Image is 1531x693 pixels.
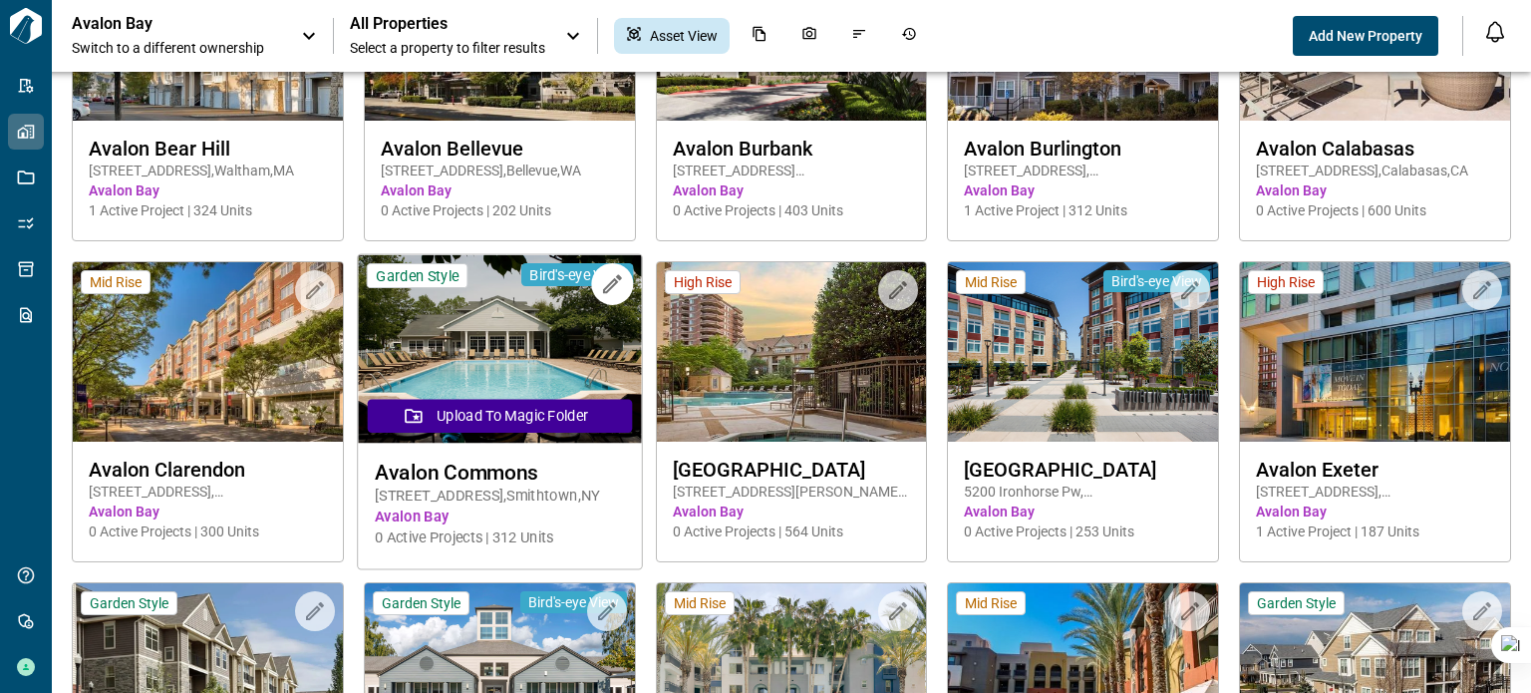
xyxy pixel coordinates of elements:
span: Bird's-eye View [1111,272,1202,290]
div: Documents [740,18,779,54]
span: Mid Rise [965,594,1017,612]
span: Avalon Bay [964,180,1202,200]
span: [STREET_ADDRESS][PERSON_NAME] , Burbank , CA [673,161,911,180]
span: [STREET_ADDRESS] , Bellevue , WA [381,161,619,180]
span: Mid Rise [90,273,142,291]
span: Switch to a different ownership [72,38,281,58]
img: property-asset [657,262,927,442]
span: 5200 Ironhorse Pw , [GEOGRAPHIC_DATA] , CA [964,482,1202,502]
span: Garden Style [90,594,168,612]
span: 0 Active Projects | 253 Units [964,521,1202,541]
span: 0 Active Projects | 564 Units [673,521,911,541]
span: Avalon Bay [89,502,327,521]
span: Avalon Bay [1256,502,1494,521]
span: [STREET_ADDRESS] , Calabasas , CA [1256,161,1494,180]
span: [STREET_ADDRESS][PERSON_NAME] , [GEOGRAPHIC_DATA] , VA [673,482,911,502]
span: Garden Style [1257,594,1336,612]
span: [GEOGRAPHIC_DATA] [673,458,911,482]
span: 0 Active Projects | 300 Units [89,521,327,541]
span: 0 Active Projects | 312 Units [375,527,625,548]
img: property-asset [948,262,1218,442]
span: Avalon Commons [375,460,625,485]
button: Add New Property [1293,16,1438,56]
span: Mid Rise [965,273,1017,291]
span: High Rise [1257,273,1315,291]
button: Upload to Magic Folder [367,399,631,433]
span: 1 Active Project | 187 Units [1256,521,1494,541]
div: Job History [889,18,929,54]
span: Avalon Exeter [1256,458,1494,482]
span: Garden Style [382,594,460,612]
span: [STREET_ADDRESS] , Waltham , MA [89,161,327,180]
img: property-asset [73,262,343,442]
span: 0 Active Projects | 600 Units [1256,200,1494,220]
span: Select a property to filter results [350,38,545,58]
span: Avalon Bear Hill [89,137,327,161]
span: All Properties [350,14,545,34]
span: Asset View [650,26,718,46]
span: [STREET_ADDRESS] , [GEOGRAPHIC_DATA] , MA [1256,482,1494,502]
span: Mid Rise [674,594,726,612]
span: 1 Active Project | 324 Units [89,200,327,220]
span: Avalon Bay [381,180,619,200]
div: Issues & Info [839,18,879,54]
div: Photos [789,18,829,54]
p: Avalon Bay [72,14,251,34]
span: Avalon Bay [89,180,327,200]
span: [STREET_ADDRESS] , [GEOGRAPHIC_DATA] , MA [964,161,1202,180]
span: Avalon Bay [673,180,911,200]
img: property-asset [358,255,641,444]
span: High Rise [674,273,732,291]
img: property-asset [1240,262,1510,442]
span: Bird's-eye View [528,593,619,611]
span: 0 Active Projects | 403 Units [673,200,911,220]
span: [GEOGRAPHIC_DATA] [964,458,1202,482]
button: Open notification feed [1479,16,1511,48]
span: Bird's-eye View [529,265,625,284]
span: Avalon Burbank [673,137,911,161]
span: Garden Style [376,266,459,285]
span: Avalon Calabasas [1256,137,1494,161]
span: Avalon Bellevue [381,137,619,161]
span: 0 Active Projects | 202 Units [381,200,619,220]
span: Avalon Bay [964,502,1202,521]
span: Avalon Bay [1256,180,1494,200]
span: Avalon Bay [673,502,911,521]
span: 1 Active Project | 312 Units [964,200,1202,220]
span: Avalon Burlington [964,137,1202,161]
span: [STREET_ADDRESS] , Smithtown , NY [375,486,625,507]
span: Avalon Clarendon [89,458,327,482]
span: Avalon Bay [375,507,625,527]
span: Add New Property [1309,26,1422,46]
div: Asset View [614,18,730,54]
span: [STREET_ADDRESS] , [GEOGRAPHIC_DATA] , VA [89,482,327,502]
